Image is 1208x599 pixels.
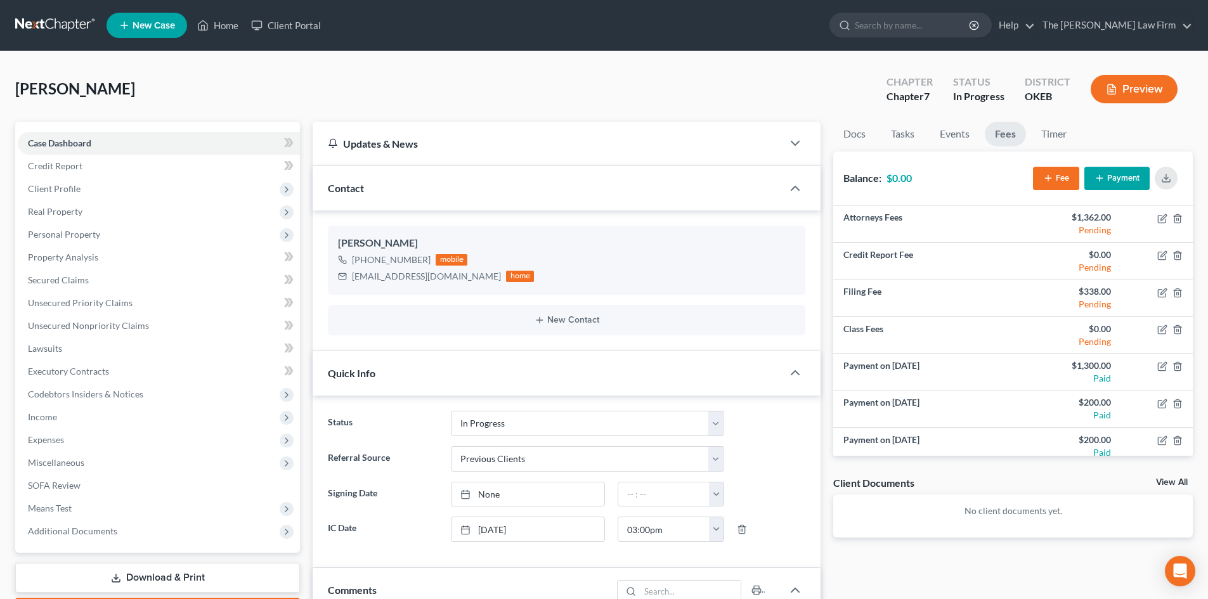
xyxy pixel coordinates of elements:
div: home [506,271,534,282]
label: Referral Source [321,446,444,472]
a: Lawsuits [18,337,300,360]
strong: Balance: [843,172,881,184]
div: $1,362.00 [1023,211,1111,224]
span: Executory Contracts [28,366,109,377]
input: -- : -- [618,517,710,541]
div: $338.00 [1023,285,1111,298]
a: Help [992,14,1035,37]
div: Updates & News [328,137,767,150]
span: Means Test [28,503,72,513]
div: Pending [1023,335,1111,348]
td: Payment on [DATE] [833,354,1013,390]
a: Timer [1031,122,1077,146]
span: Client Profile [28,183,81,194]
a: SOFA Review [18,474,300,497]
a: The [PERSON_NAME] Law Firm [1036,14,1192,37]
div: Paid [1023,446,1111,459]
td: Payment on [DATE] [833,390,1013,427]
a: None [451,482,604,506]
div: In Progress [953,89,1004,104]
div: $200.00 [1023,396,1111,409]
span: Unsecured Priority Claims [28,297,133,308]
span: Personal Property [28,229,100,240]
button: Payment [1084,167,1150,190]
td: Class Fees [833,316,1013,353]
p: No client documents yet. [843,505,1183,517]
label: Status [321,411,444,436]
span: Unsecured Nonpriority Claims [28,320,149,331]
a: Events [930,122,980,146]
td: Attorneys Fees [833,206,1013,243]
div: Client Documents [833,476,914,489]
div: Status [953,75,1004,89]
div: [EMAIL_ADDRESS][DOMAIN_NAME] [352,270,501,283]
a: Executory Contracts [18,360,300,383]
div: mobile [436,254,467,266]
span: [PERSON_NAME] [15,79,135,98]
a: Download & Print [15,563,300,593]
div: Open Intercom Messenger [1165,556,1195,586]
label: Signing Date [321,482,444,507]
label: IC Date [321,517,444,542]
button: Fee [1033,167,1079,190]
a: Client Portal [245,14,327,37]
div: Chapter [887,75,933,89]
span: Income [28,411,57,422]
div: $0.00 [1023,323,1111,335]
div: Paid [1023,409,1111,422]
div: $200.00 [1023,434,1111,446]
a: Secured Claims [18,269,300,292]
div: [PERSON_NAME] [338,236,795,251]
span: Codebtors Insiders & Notices [28,389,143,399]
a: View All [1156,478,1188,487]
a: Docs [833,122,876,146]
td: Credit Report Fee [833,243,1013,280]
strong: $0.00 [887,172,912,184]
div: Pending [1023,298,1111,311]
input: -- : -- [618,482,710,506]
td: Filing Fee [833,280,1013,316]
span: Comments [328,584,377,596]
div: Pending [1023,224,1111,236]
a: Case Dashboard [18,132,300,155]
span: SOFA Review [28,480,81,491]
a: Unsecured Nonpriority Claims [18,314,300,337]
div: Paid [1023,372,1111,385]
span: Case Dashboard [28,138,91,148]
div: Chapter [887,89,933,104]
td: Payment on [DATE] [833,428,1013,465]
div: $1,300.00 [1023,359,1111,372]
span: 7 [924,90,930,102]
a: [DATE] [451,517,604,541]
div: $0.00 [1023,248,1111,261]
a: Tasks [881,122,925,146]
span: Secured Claims [28,274,89,285]
button: New Contact [338,315,795,325]
a: Fees [985,122,1026,146]
span: Real Property [28,206,82,217]
span: Expenses [28,434,64,445]
span: Additional Documents [28,525,117,536]
span: New Case [133,21,175,30]
span: Property Analysis [28,252,98,262]
span: Miscellaneous [28,457,84,468]
span: Credit Report [28,160,82,171]
span: Lawsuits [28,343,62,354]
input: Search by name... [855,13,971,37]
span: Contact [328,182,364,194]
button: Preview [1091,75,1178,103]
div: Pending [1023,261,1111,274]
div: OKEB [1025,89,1070,104]
div: District [1025,75,1070,89]
div: [PHONE_NUMBER] [352,254,431,266]
a: Unsecured Priority Claims [18,292,300,314]
a: Credit Report [18,155,300,177]
span: Quick Info [328,367,375,379]
a: Home [191,14,245,37]
a: Property Analysis [18,246,300,269]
